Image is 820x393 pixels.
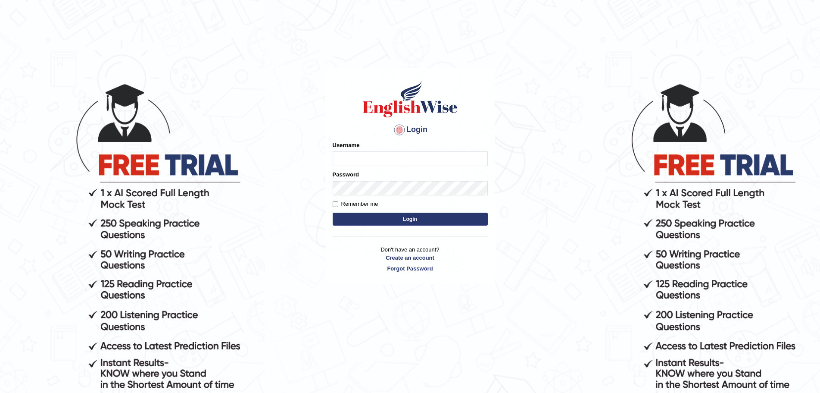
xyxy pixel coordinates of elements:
img: Logo of English Wise sign in for intelligent practice with AI [361,80,459,119]
label: Password [333,170,359,179]
button: Login [333,213,488,226]
a: Forgot Password [333,264,488,273]
a: Create an account [333,254,488,262]
h4: Login [333,123,488,137]
p: Don't have an account? [333,245,488,272]
label: Remember me [333,200,378,208]
input: Remember me [333,201,338,207]
label: Username [333,141,360,149]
